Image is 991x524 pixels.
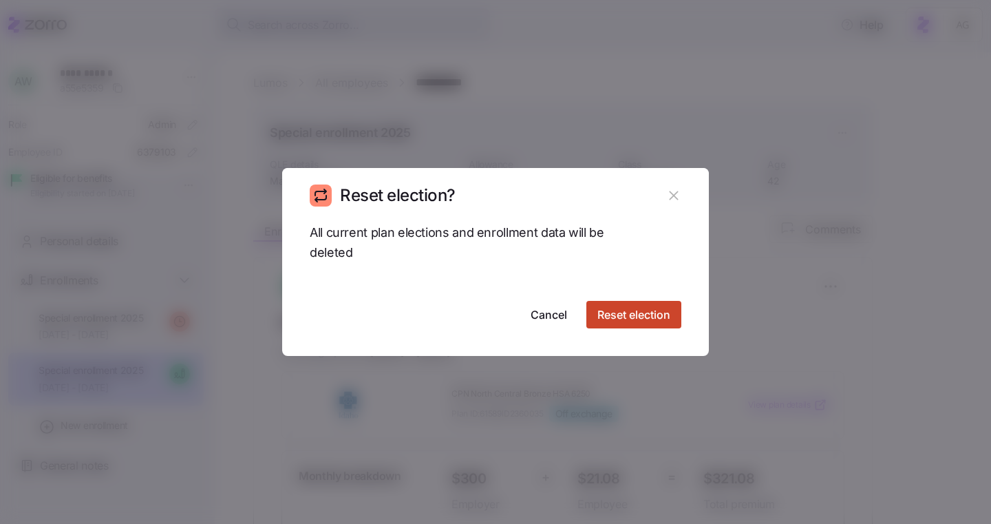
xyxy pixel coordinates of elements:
[597,306,670,323] span: Reset election
[531,306,567,323] span: Cancel
[520,301,578,328] button: Cancel
[586,301,681,328] button: Reset election
[340,185,456,206] h1: Reset election?
[310,223,606,263] span: All current plan elections and enrollment data will be deleted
